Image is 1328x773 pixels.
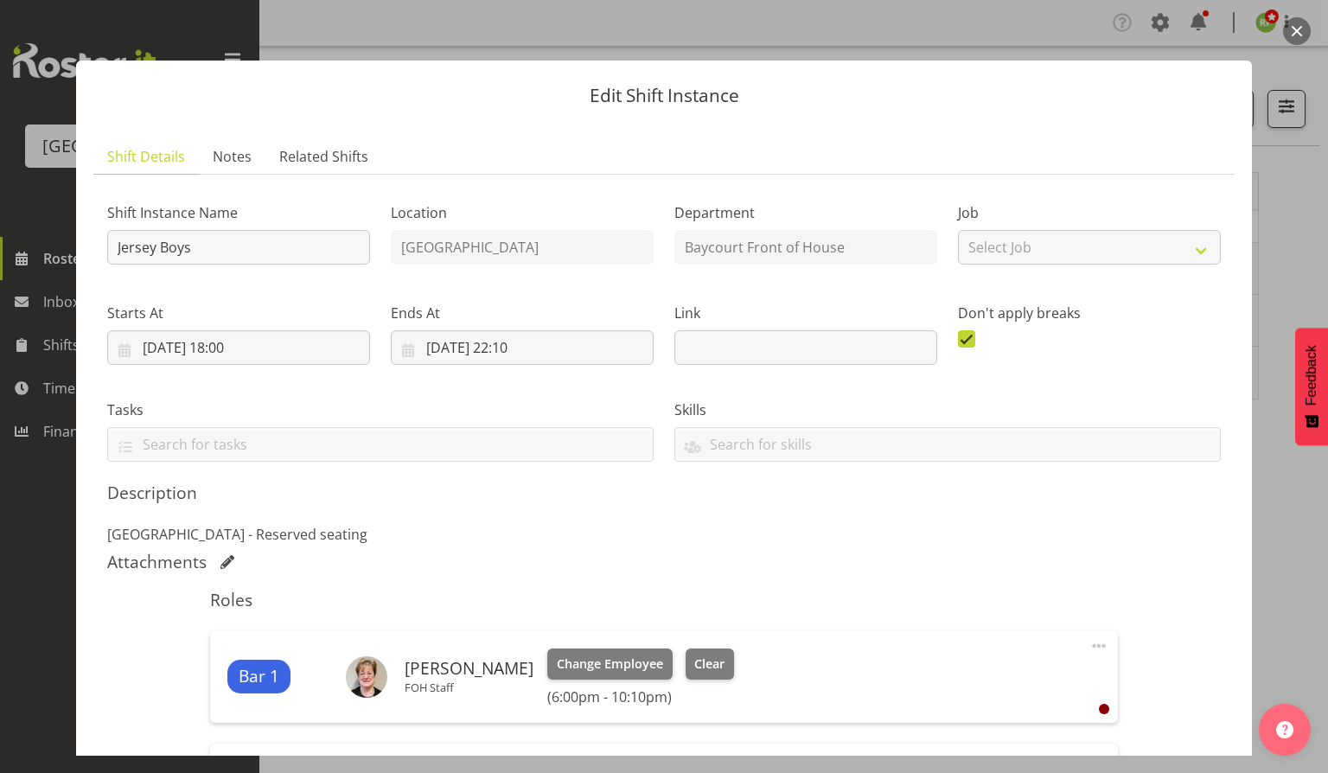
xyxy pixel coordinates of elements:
img: chris-darlington75c5593f9748220f2af2b84d1bade544.png [346,656,387,698]
span: Bar 1 [239,664,279,689]
span: Change Employee [557,655,663,674]
span: Feedback [1304,345,1319,406]
p: FOH Staff [405,680,533,694]
span: Related Shifts [279,146,368,167]
span: Clear [694,655,725,674]
label: Tasks [107,399,654,420]
label: Don't apply breaks [958,303,1221,323]
h5: Roles [210,590,1117,610]
h5: Description [107,482,1221,503]
input: Click to select... [391,330,654,365]
p: [GEOGRAPHIC_DATA] - Reserved seating [107,524,1221,545]
label: Department [674,202,937,223]
input: Search for tasks [108,431,653,457]
input: Click to select... [107,330,370,365]
button: Clear [686,648,735,680]
h6: [PERSON_NAME] [405,659,533,678]
label: Skills [674,399,1221,420]
label: Job [958,202,1221,223]
label: Shift Instance Name [107,202,370,223]
span: Notes [213,146,252,167]
input: Shift Instance Name [107,230,370,265]
p: Edit Shift Instance [93,86,1235,105]
h6: (6:00pm - 10:10pm) [547,688,734,706]
button: Change Employee [547,648,673,680]
input: Search for skills [675,431,1220,457]
img: help-xxl-2.png [1276,721,1293,738]
div: User is clocked out [1099,704,1109,714]
label: Starts At [107,303,370,323]
label: Link [674,303,937,323]
span: Shift Details [107,146,185,167]
label: Ends At [391,303,654,323]
label: Location [391,202,654,223]
h5: Attachments [107,552,207,572]
button: Feedback - Show survey [1295,328,1328,445]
